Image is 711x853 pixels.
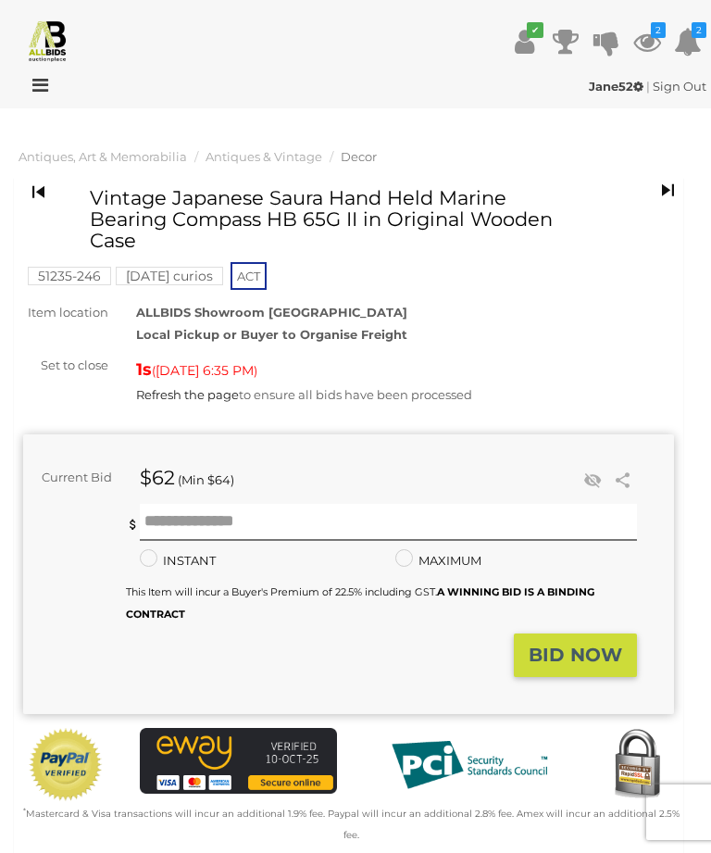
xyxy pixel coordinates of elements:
[23,467,126,488] div: Current Bid
[140,550,216,571] label: INSTANT
[140,466,175,489] strong: $62
[126,585,594,620] b: A WINNING BID IS A BINDING CONTRACT
[579,467,606,495] li: Unwatch this item
[136,305,407,320] strong: ALLBIDS Showroom [GEOGRAPHIC_DATA]
[116,269,223,283] a: [DATE] curios
[178,472,234,487] span: (Min $64)
[116,267,223,285] mark: [DATE] curios
[651,22,666,38] i: 2
[9,302,122,323] div: Item location
[140,728,337,794] img: eWAY Payment Gateway
[26,19,69,62] img: Allbids.com.au
[674,25,702,58] a: 2
[653,79,706,94] a: Sign Out
[341,149,377,164] a: Decor
[589,79,643,94] strong: Jane52
[19,149,187,164] a: Antiques, Art & Memorabilia
[90,187,568,251] h1: Vintage Japanese Saura Hand Held Marine Bearing Compass HB 65G II in Original Wooden Case
[136,327,407,342] strong: Local Pickup or Buyer to Organise Freight
[231,262,267,290] span: ACT
[395,550,481,571] label: MAXIMUM
[527,22,543,38] i: ✔
[600,728,674,802] img: Secured by Rapid SSL
[589,79,646,94] a: Jane52
[136,387,239,402] a: Refresh the page
[23,808,680,841] small: Mastercard & Visa transactions will incur an additional 1.9% fee. Paypal will incur an additional...
[152,363,257,378] span: ( )
[646,79,650,94] span: |
[692,22,706,38] i: 2
[529,644,622,666] strong: BID NOW
[511,25,539,58] a: ✔
[28,728,104,802] img: Official PayPal Seal
[126,585,594,620] small: This Item will incur a Buyer's Premium of 22.5% including GST.
[206,149,322,164] a: Antiques & Vintage
[514,633,637,677] button: BID NOW
[136,387,472,402] span: to ensure all bids have been processed
[9,355,122,376] div: Set to close
[28,267,111,285] mark: 51235-246
[156,362,254,379] span: [DATE] 6:35 PM
[377,728,562,802] img: PCI DSS compliant
[633,25,661,58] a: 2
[136,359,152,380] strong: 1s
[28,269,111,283] a: 51235-246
